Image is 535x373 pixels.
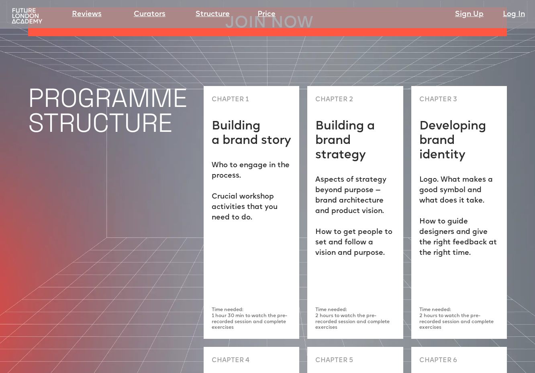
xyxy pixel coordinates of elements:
p: CHAPTER 4 [212,355,249,366]
a: Curators [134,9,165,20]
p: Logo. What makes a good symbol and what does it take. How to guide designers and give the right f... [419,175,499,258]
h1: PROGRAMME STRUCTURE [28,86,196,135]
p: Aspects of strategy beyond purpose — brand architecture and product vision. ‍ How to get people t... [315,175,395,258]
a: Structure [196,9,230,20]
p: CHAPTER 6 [419,355,457,366]
p: CHAPTER 3 [419,94,457,105]
p: Who to engage in the process. ‍ Crucial workshop activities that you need to do. [212,160,291,223]
h1: Developing brand identity [419,119,499,163]
p: Time needed: 2 hours to watch the pre-recorded session and complete exercises [419,307,499,331]
a: Price [257,9,276,20]
p: Time needed: 1 hour 30 min to watch the pre-recorded session and complete exercises [212,307,291,331]
a: Reviews [72,9,102,20]
p: CHAPTER 1 [212,94,249,105]
a: Sign Up [455,9,484,20]
a: Log In [503,9,525,20]
h2: Building a brand story [212,119,291,148]
p: Time needed: 2 hours to watch the pre-recorded session and complete exercises [315,307,395,331]
h1: Building a brand strategy [315,119,395,163]
p: CHAPTER 5 [315,355,353,366]
p: CHAPTER 2 [315,94,353,105]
